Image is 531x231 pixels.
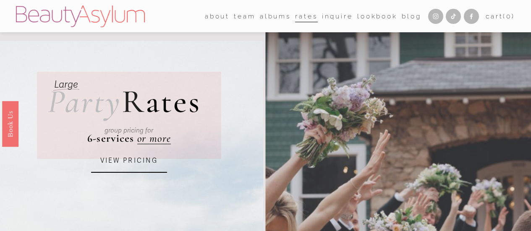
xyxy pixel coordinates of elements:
span: 0 [506,12,512,20]
a: Blog [402,10,421,23]
a: 0 items in cart [486,10,515,22]
a: Lookbook [357,10,398,23]
a: Book Us [2,101,18,146]
a: albums [260,10,291,23]
a: TikTok [446,9,461,24]
span: team [234,10,255,22]
a: Rates [295,10,317,23]
em: group pricing for [105,127,153,134]
h2: ates [48,86,201,118]
img: Beauty Asylum | Bridal Hair &amp; Makeup Charlotte &amp; Atlanta [16,5,145,27]
em: Large [54,78,78,91]
span: R [122,82,146,121]
a: folder dropdown [205,10,230,23]
a: Inquire [322,10,353,23]
span: ( ) [503,12,515,20]
span: about [205,10,230,22]
a: Instagram [428,9,443,24]
em: Party [48,82,121,121]
a: VIEW PRICING [91,150,167,173]
a: Facebook [464,9,479,24]
a: folder dropdown [234,10,255,23]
